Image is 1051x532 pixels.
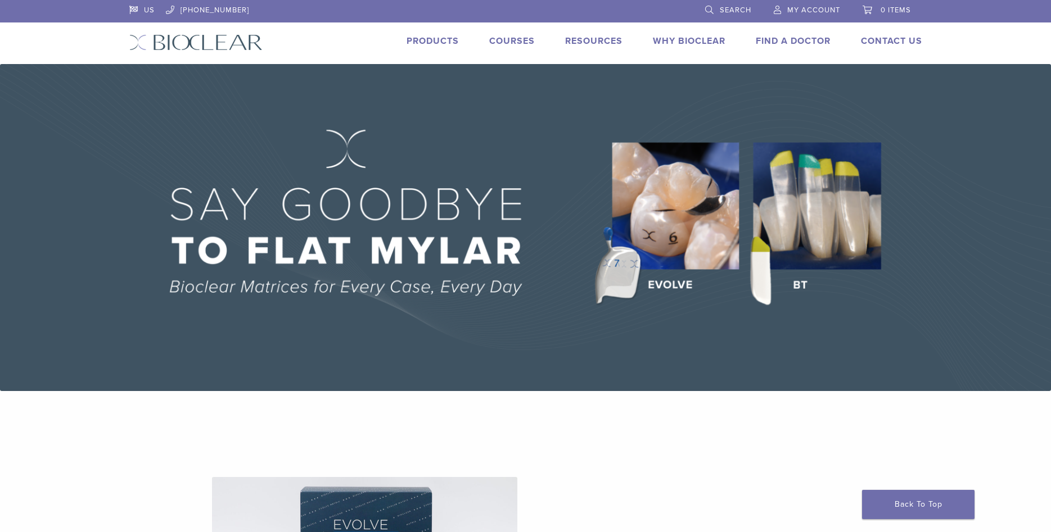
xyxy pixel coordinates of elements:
[861,35,922,47] a: Contact Us
[129,34,263,51] img: Bioclear
[787,6,840,15] span: My Account
[565,35,623,47] a: Resources
[881,6,911,15] span: 0 items
[653,35,725,47] a: Why Bioclear
[756,35,831,47] a: Find A Doctor
[720,6,751,15] span: Search
[407,35,459,47] a: Products
[862,490,975,519] a: Back To Top
[489,35,535,47] a: Courses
